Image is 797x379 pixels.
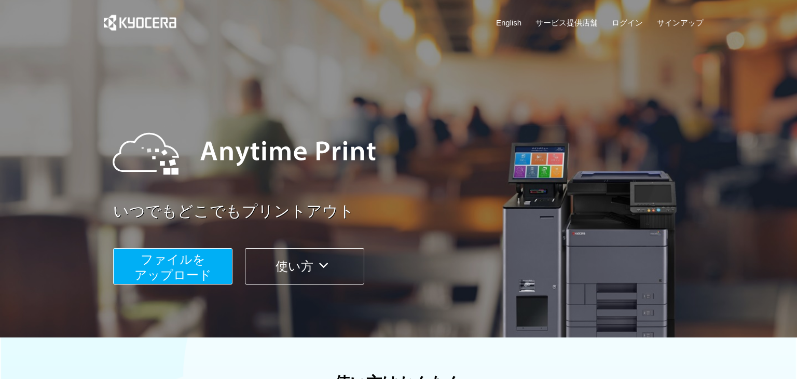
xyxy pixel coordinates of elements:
[535,17,598,28] a: サービス提供店舗
[245,248,364,285] button: 使い方
[134,252,212,282] span: ファイルを ​​アップロード
[612,17,643,28] a: ログイン
[496,17,521,28] a: English
[657,17,704,28] a: サインアップ
[113,248,232,285] button: ファイルを​​アップロード
[113,200,710,223] a: いつでもどこでもプリントアウト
